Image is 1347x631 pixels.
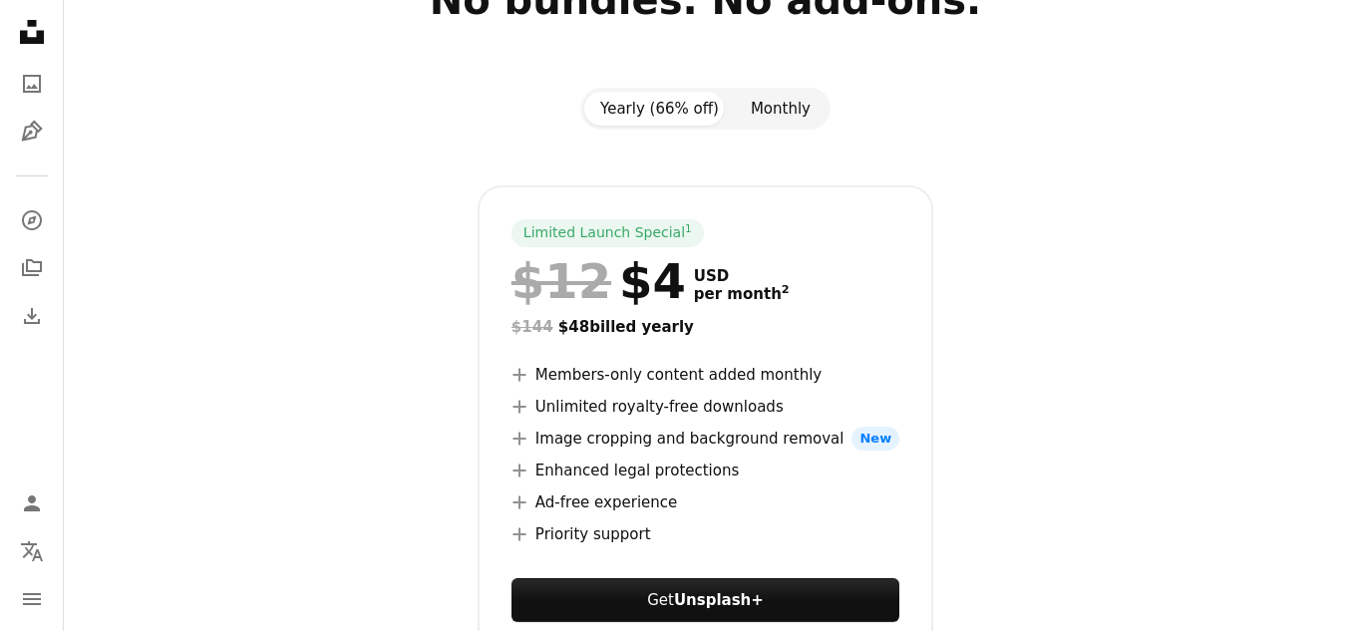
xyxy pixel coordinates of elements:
li: Unlimited royalty-free downloads [511,395,899,419]
sup: 1 [685,222,692,234]
a: Photos [12,64,52,104]
div: Limited Launch Special [511,219,704,247]
a: Illustrations [12,112,52,152]
button: GetUnsplash+ [511,578,899,622]
sup: 2 [782,283,790,296]
button: Monthly [735,92,827,126]
a: 2 [778,285,794,303]
li: Ad-free experience [511,490,899,514]
button: Yearly (66% off) [584,92,735,126]
a: Download History [12,296,52,336]
li: Members-only content added monthly [511,363,899,387]
li: Enhanced legal protections [511,459,899,482]
span: USD [694,267,790,285]
a: Home — Unsplash [12,12,52,56]
a: Log in / Sign up [12,483,52,523]
strong: Unsplash+ [674,591,764,609]
span: $144 [511,318,553,336]
button: Language [12,531,52,571]
div: $48 billed yearly [511,315,899,339]
li: Image cropping and background removal [511,427,899,451]
a: 1 [681,223,696,243]
span: per month [694,285,790,303]
span: New [851,427,899,451]
li: Priority support [511,522,899,546]
div: $4 [511,255,686,307]
a: Explore [12,200,52,240]
button: Menu [12,579,52,619]
span: $12 [511,255,611,307]
a: Collections [12,248,52,288]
